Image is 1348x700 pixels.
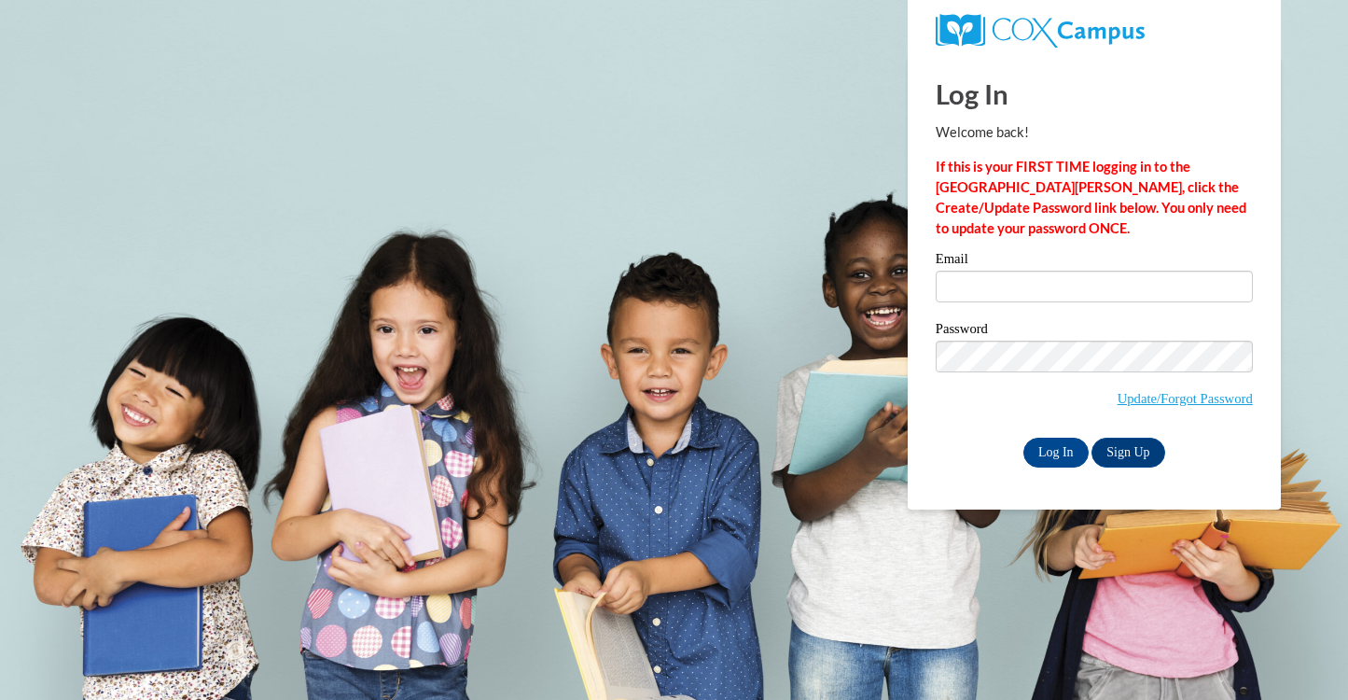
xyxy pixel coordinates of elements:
a: COX Campus [936,14,1253,48]
a: Update/Forgot Password [1118,391,1253,406]
input: Log In [1023,438,1089,468]
h1: Log In [936,75,1253,113]
strong: If this is your FIRST TIME logging in to the [GEOGRAPHIC_DATA][PERSON_NAME], click the Create/Upd... [936,159,1246,236]
p: Welcome back! [936,122,1253,143]
label: Password [936,322,1253,341]
img: COX Campus [936,14,1145,48]
label: Email [936,252,1253,271]
a: Sign Up [1091,438,1164,468]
